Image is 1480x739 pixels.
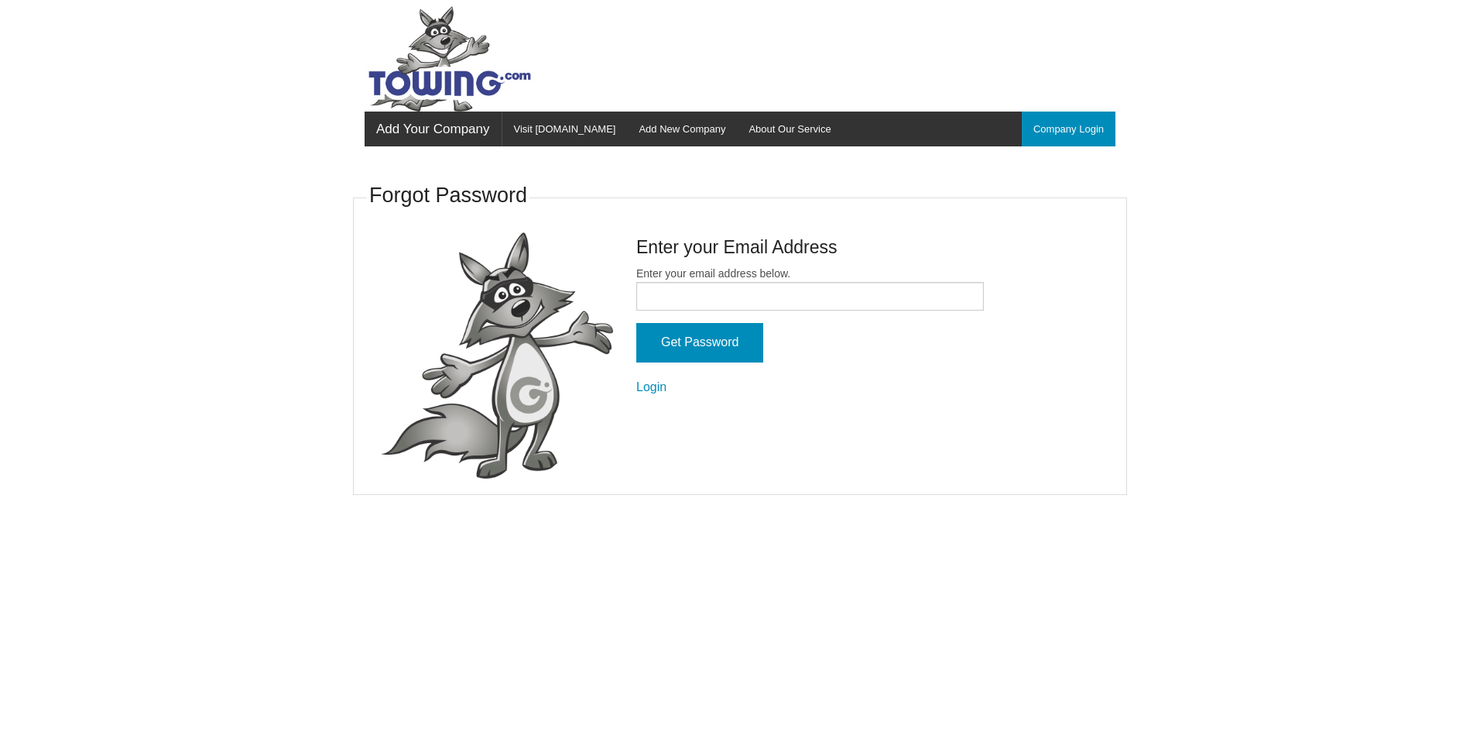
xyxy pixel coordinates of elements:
a: Company Login [1022,112,1115,146]
a: Login [636,380,666,394]
a: Visit [DOMAIN_NAME] [502,112,628,146]
h3: Forgot Password [369,181,527,211]
img: fox-Presenting.png [381,232,613,479]
input: Enter your email address below. [636,282,984,311]
img: Towing.com Logo [365,6,535,112]
a: About Our Service [737,112,842,146]
label: Enter your email address below. [636,266,984,311]
h4: Enter your Email Address [636,235,984,260]
input: Get Password [636,323,763,363]
a: Add New Company [627,112,737,146]
a: Add Your Company [365,112,502,146]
